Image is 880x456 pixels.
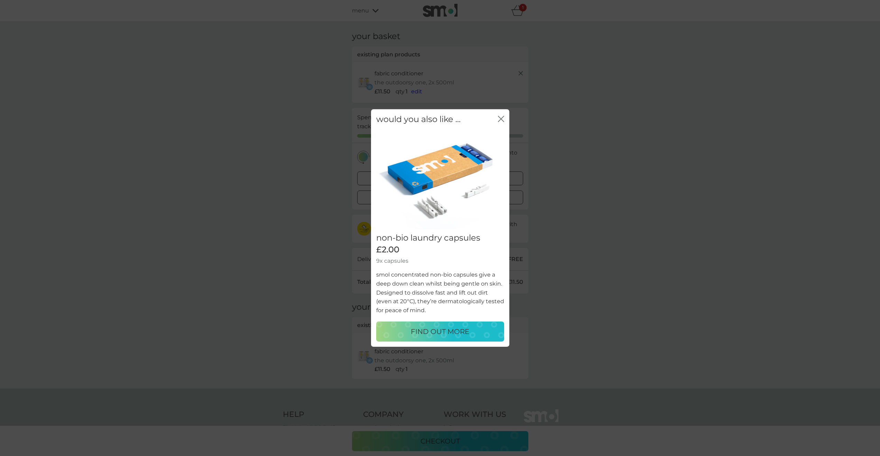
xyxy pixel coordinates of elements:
span: £2.00 [376,245,399,255]
button: FIND OUT MORE [376,322,504,342]
p: smol concentrated non-bio capsules give a deep down clean whilst being gentle on skin. Designed t... [376,271,504,315]
p: 9x capsules [376,257,504,266]
h2: would you also like ... [376,114,461,124]
h2: non-bio laundry capsules [376,233,504,243]
p: FIND OUT MORE [411,326,469,337]
button: close [498,116,504,123]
